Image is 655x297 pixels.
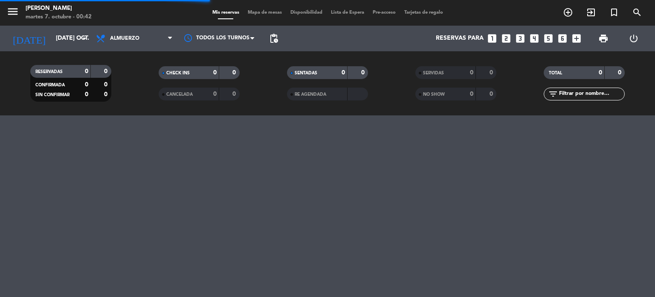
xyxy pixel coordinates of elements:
span: Pre-acceso [368,10,400,15]
i: looks_one [487,33,498,44]
strong: 0 [104,91,109,97]
strong: 0 [232,91,238,97]
span: SENTADAS [295,71,317,75]
span: Disponibilidad [286,10,327,15]
span: NO SHOW [423,92,445,97]
span: RESERVADAS [35,70,63,74]
strong: 0 [85,91,88,97]
i: arrow_drop_down [79,33,90,44]
strong: 0 [470,70,473,76]
button: menu [6,5,19,21]
i: [DATE] [6,29,52,48]
span: pending_actions [269,33,279,44]
i: search [632,7,642,18]
strong: 0 [470,91,473,97]
i: filter_list [548,89,558,99]
span: Mis reservas [208,10,243,15]
div: martes 7. octubre - 00:42 [26,13,92,21]
i: power_settings_new [629,33,639,44]
span: RE AGENDADA [295,92,326,97]
strong: 0 [490,70,495,76]
span: Tarjetas de regalo [400,10,447,15]
i: looks_5 [543,33,554,44]
span: CHECK INS [166,71,190,75]
span: Almuerzo [110,35,139,41]
i: looks_6 [557,33,568,44]
i: turned_in_not [609,7,619,18]
strong: 0 [599,70,602,76]
i: menu [6,5,19,18]
strong: 0 [85,68,88,74]
strong: 0 [104,68,109,74]
strong: 0 [342,70,345,76]
strong: 0 [490,91,495,97]
strong: 0 [213,70,217,76]
span: print [598,33,609,44]
i: looks_two [501,33,512,44]
div: [PERSON_NAME] [26,4,92,13]
strong: 0 [104,82,109,88]
span: SIN CONFIRMAR [35,93,70,97]
span: Reservas para [436,35,484,42]
strong: 0 [361,70,366,76]
span: CONFIRMADA [35,83,65,87]
strong: 0 [232,70,238,76]
span: CANCELADA [166,92,193,97]
i: exit_to_app [586,7,596,18]
div: LOG OUT [618,26,649,51]
span: TOTAL [549,71,562,75]
span: Lista de Espera [327,10,368,15]
i: looks_4 [529,33,540,44]
i: add_box [571,33,582,44]
strong: 0 [213,91,217,97]
strong: 0 [618,70,623,76]
strong: 0 [85,82,88,88]
span: SERVIDAS [423,71,444,75]
i: looks_3 [515,33,526,44]
input: Filtrar por nombre... [558,89,624,99]
span: Mapa de mesas [243,10,286,15]
i: add_circle_outline [563,7,573,18]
